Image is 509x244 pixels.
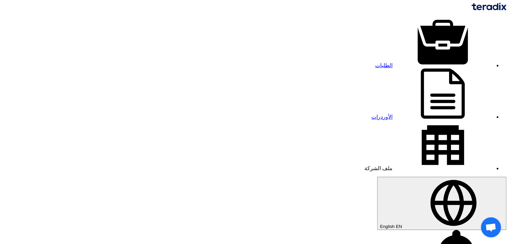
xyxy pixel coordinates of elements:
[375,63,493,68] a: الطلبات
[371,114,493,120] a: الأوردرات
[380,224,395,229] span: English
[377,177,506,230] button: English EN
[481,217,501,237] a: Open chat
[472,3,506,10] img: Teradix logo
[364,165,493,171] a: ملف الشركة
[396,224,402,229] span: EN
